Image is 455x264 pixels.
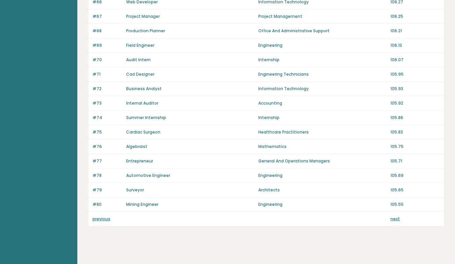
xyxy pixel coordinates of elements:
[126,201,158,207] a: Mining Engineer
[126,144,147,149] a: Algebraist
[92,144,122,150] p: #76
[258,173,386,179] p: Engineering
[258,71,386,77] p: Engineering Technicians
[92,173,122,179] p: #78
[126,115,166,120] a: Summer Internship
[390,216,400,222] a: next
[258,86,386,92] p: Information Technology
[390,71,440,77] p: 105.95
[390,86,440,92] p: 105.93
[126,71,154,77] a: Cad Designer
[390,115,440,121] p: 105.86
[390,129,440,135] p: 105.83
[92,158,122,164] p: #77
[126,187,144,193] a: Surveyor
[126,86,162,91] a: Business Analyst
[390,28,440,34] p: 106.21
[258,158,386,164] p: General And Operations Managers
[92,86,122,92] p: #72
[126,100,158,106] a: Internal Auditor
[390,201,440,208] p: 105.55
[390,187,440,193] p: 105.65
[258,42,386,48] p: Engineering
[258,57,386,63] p: Internship
[258,129,386,135] p: Healthcare Practitioners
[258,115,386,121] p: Internship
[126,129,160,135] a: Cardiac Surgeon
[92,115,122,121] p: #74
[390,57,440,63] p: 106.07
[92,57,122,63] p: #70
[126,28,165,34] a: Production Planner
[126,173,170,178] a: Automotive Engineer
[390,158,440,164] p: 105.71
[390,100,440,106] p: 105.92
[258,187,386,193] p: Architects
[92,71,122,77] p: #71
[126,13,160,19] a: Project Manager
[258,13,386,20] p: Project Management
[92,216,110,222] a: previous
[390,144,440,150] p: 105.75
[258,28,386,34] p: Office And Administrative Support
[390,173,440,179] p: 105.69
[126,158,153,164] a: Entrepreneur
[92,201,122,208] p: #80
[92,187,122,193] p: #79
[390,13,440,20] p: 106.25
[126,42,154,48] a: Field Engineer
[258,201,386,208] p: Engineering
[126,57,151,63] a: Audit Intern
[92,13,122,20] p: #67
[390,42,440,48] p: 106.13
[258,144,386,150] p: Mathematics
[92,28,122,34] p: #68
[92,129,122,135] p: #75
[92,42,122,48] p: #69
[258,100,386,106] p: Accounting
[92,100,122,106] p: #73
